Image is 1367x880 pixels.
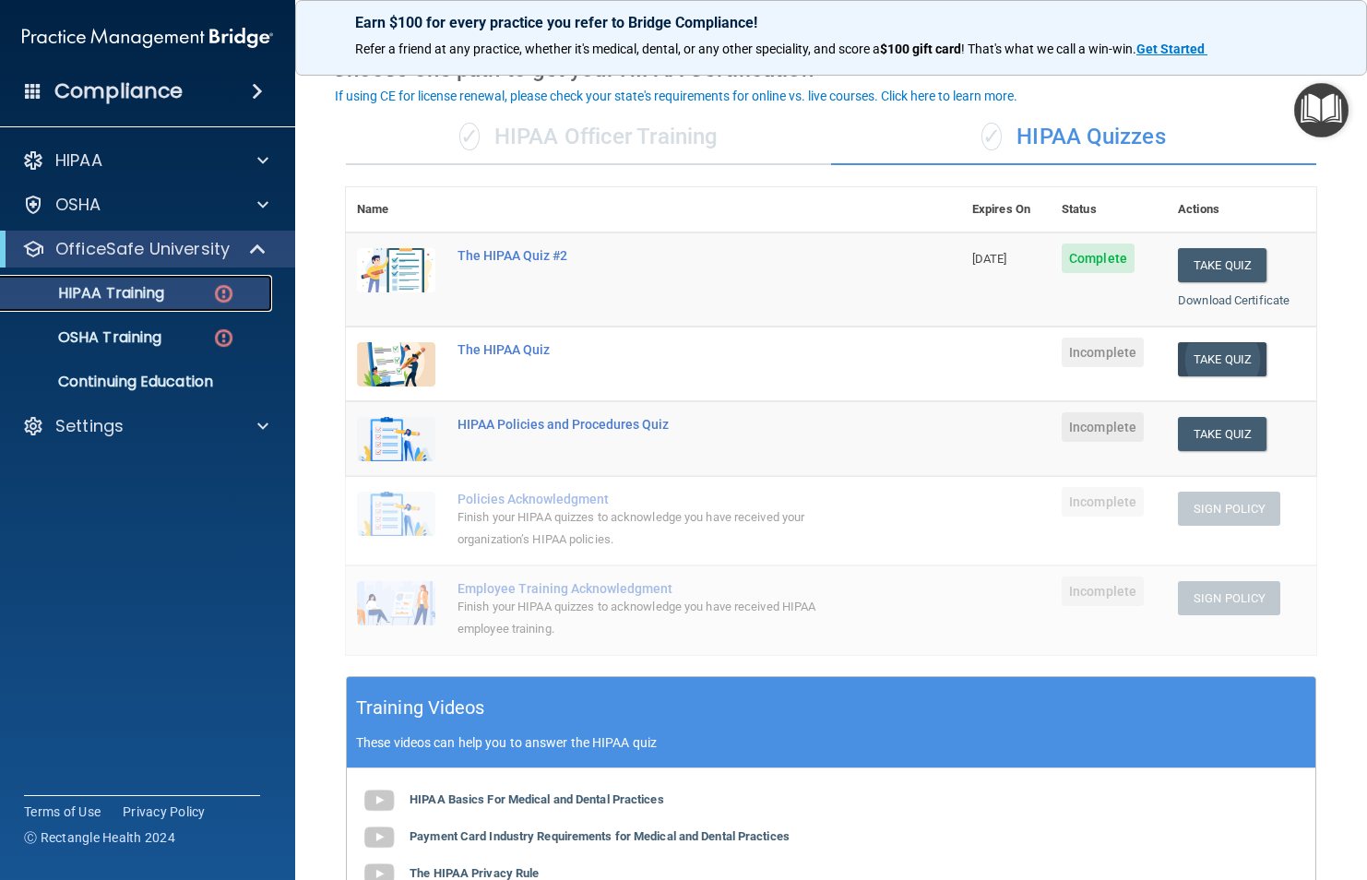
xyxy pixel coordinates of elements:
[356,692,485,724] h5: Training Videos
[332,87,1020,105] button: If using CE for license renewal, please check your state's requirements for online vs. live cours...
[346,187,446,232] th: Name
[1062,338,1144,367] span: Incomplete
[361,819,398,856] img: gray_youtube_icon.38fcd6cc.png
[55,415,124,437] p: Settings
[12,328,161,347] p: OSHA Training
[12,373,264,391] p: Continuing Education
[458,248,869,263] div: The HIPAA Quiz #2
[1178,492,1280,526] button: Sign Policy
[1062,487,1144,517] span: Incomplete
[1167,187,1316,232] th: Actions
[1178,417,1266,451] button: Take Quiz
[1136,42,1207,56] a: Get Started
[1178,248,1266,282] button: Take Quiz
[1178,342,1266,376] button: Take Quiz
[22,415,268,437] a: Settings
[458,492,869,506] div: Policies Acknowledgment
[123,803,206,821] a: Privacy Policy
[1178,293,1290,307] a: Download Certificate
[356,735,1306,750] p: These videos can help you to answer the HIPAA quiz
[961,42,1136,56] span: ! That's what we call a win-win.
[458,596,869,640] div: Finish your HIPAA quizzes to acknowledge you have received HIPAA employee training.
[22,238,267,260] a: OfficeSafe University
[459,123,480,150] span: ✓
[1062,412,1144,442] span: Incomplete
[1062,244,1135,273] span: Complete
[22,19,273,56] img: PMB logo
[981,123,1002,150] span: ✓
[410,829,790,843] b: Payment Card Industry Requirements for Medical and Dental Practices
[1062,577,1144,606] span: Incomplete
[831,110,1316,165] div: HIPAA Quizzes
[55,149,102,172] p: HIPAA
[458,506,869,551] div: Finish your HIPAA quizzes to acknowledge you have received your organization’s HIPAA policies.
[55,238,230,260] p: OfficeSafe University
[55,194,101,216] p: OSHA
[355,14,1307,31] p: Earn $100 for every practice you refer to Bridge Compliance!
[12,284,164,303] p: HIPAA Training
[335,89,1017,102] div: If using CE for license renewal, please check your state's requirements for online vs. live cours...
[22,194,268,216] a: OSHA
[1178,581,1280,615] button: Sign Policy
[24,803,101,821] a: Terms of Use
[410,792,664,806] b: HIPAA Basics For Medical and Dental Practices
[355,42,880,56] span: Refer a friend at any practice, whether it's medical, dental, or any other speciality, and score a
[1051,187,1167,232] th: Status
[361,782,398,819] img: gray_youtube_icon.38fcd6cc.png
[458,581,869,596] div: Employee Training Acknowledgment
[54,78,183,104] h4: Compliance
[22,149,268,172] a: HIPAA
[458,417,869,432] div: HIPAA Policies and Procedures Quiz
[972,252,1007,266] span: [DATE]
[212,327,235,350] img: danger-circle.6113f641.png
[410,866,539,880] b: The HIPAA Privacy Rule
[880,42,961,56] strong: $100 gift card
[346,110,831,165] div: HIPAA Officer Training
[961,187,1051,232] th: Expires On
[24,828,175,847] span: Ⓒ Rectangle Health 2024
[458,342,869,357] div: The HIPAA Quiz
[1136,42,1205,56] strong: Get Started
[212,282,235,305] img: danger-circle.6113f641.png
[1294,83,1349,137] button: Open Resource Center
